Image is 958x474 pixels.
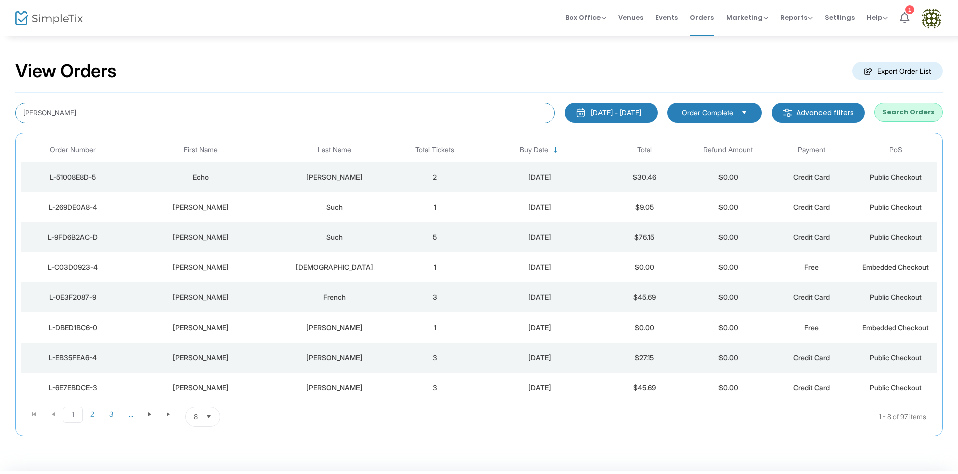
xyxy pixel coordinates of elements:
[603,138,686,162] th: Total
[23,202,123,212] div: L-269DE0A8-4
[870,173,922,181] span: Public Checkout
[780,13,813,22] span: Reports
[15,60,117,82] h2: View Orders
[194,412,198,422] span: 8
[102,407,121,422] span: Page 3
[852,62,943,80] m-button: Export Order List
[23,353,123,363] div: L-EB35FEA6-4
[146,410,154,418] span: Go to the next page
[905,5,914,14] div: 1
[686,192,770,222] td: $0.00
[23,172,123,182] div: L-51008E8D-5
[393,138,477,162] th: Total Tickets
[686,138,770,162] th: Refund Amount
[480,172,600,182] div: 10/15/2025
[793,203,830,211] span: Credit Card
[862,323,929,332] span: Embedded Checkout
[63,407,83,423] span: Page 1
[603,222,686,252] td: $76.15
[686,282,770,312] td: $0.00
[798,146,825,154] span: Payment
[480,232,600,242] div: 10/15/2025
[783,108,793,118] img: filter
[576,108,586,118] img: monthly
[686,162,770,192] td: $0.00
[128,232,273,242] div: Felicia
[128,262,273,272] div: mary
[870,203,922,211] span: Public Checkout
[603,192,686,222] td: $9.05
[15,103,555,123] input: Search by name, email, phone, order number, ip address, or last 4 digits of card
[279,292,391,302] div: French
[23,383,123,393] div: L-6E7EBDCE-3
[128,383,273,393] div: Samantha
[520,146,548,154] span: Buy Date
[603,282,686,312] td: $45.69
[480,323,600,333] div: 10/13/2025
[862,263,929,271] span: Embedded Checkout
[870,383,922,392] span: Public Checkout
[804,323,819,332] span: Free
[793,383,830,392] span: Credit Card
[772,103,865,123] m-button: Advanced filters
[480,262,600,272] div: 10/14/2025
[23,262,123,272] div: L-C03D0923-4
[690,5,714,30] span: Orders
[184,146,218,154] span: First Name
[393,252,477,282] td: 1
[874,103,943,122] button: Search Orders
[393,222,477,252] td: 5
[21,138,937,403] div: Data table
[279,323,391,333] div: Pearce
[279,262,391,272] div: Christian
[393,343,477,373] td: 3
[682,108,733,118] span: Order Complete
[867,13,888,22] span: Help
[23,232,123,242] div: L-9FD6B2AC-D
[686,312,770,343] td: $0.00
[603,252,686,282] td: $0.00
[165,410,173,418] span: Go to the last page
[121,407,140,422] span: Page 4
[318,146,351,154] span: Last Name
[552,146,560,154] span: Sortable
[565,13,606,22] span: Box Office
[825,5,855,30] span: Settings
[393,373,477,403] td: 3
[793,173,830,181] span: Credit Card
[870,233,922,241] span: Public Checkout
[793,353,830,362] span: Credit Card
[393,312,477,343] td: 1
[870,353,922,362] span: Public Checkout
[793,233,830,241] span: Credit Card
[737,107,751,118] button: Select
[480,292,600,302] div: 10/14/2025
[140,407,159,422] span: Go to the next page
[128,292,273,302] div: Andrea
[603,373,686,403] td: $45.69
[726,13,768,22] span: Marketing
[804,263,819,271] span: Free
[480,383,600,393] div: 10/13/2025
[279,172,391,182] div: Brady
[655,5,678,30] span: Events
[50,146,96,154] span: Order Number
[23,292,123,302] div: L-0E3F2087-9
[128,172,273,182] div: Echo
[393,192,477,222] td: 1
[279,202,391,212] div: Such
[202,407,216,426] button: Select
[279,353,391,363] div: Rackley
[393,162,477,192] td: 2
[128,323,273,333] div: Michelle
[793,293,830,301] span: Credit Card
[279,383,391,393] div: Georges
[159,407,178,422] span: Go to the last page
[686,252,770,282] td: $0.00
[393,282,477,312] td: 3
[320,407,926,427] kendo-pager-info: 1 - 8 of 97 items
[565,103,658,123] button: [DATE] - [DATE]
[889,146,902,154] span: PoS
[480,202,600,212] div: 10/15/2025
[686,373,770,403] td: $0.00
